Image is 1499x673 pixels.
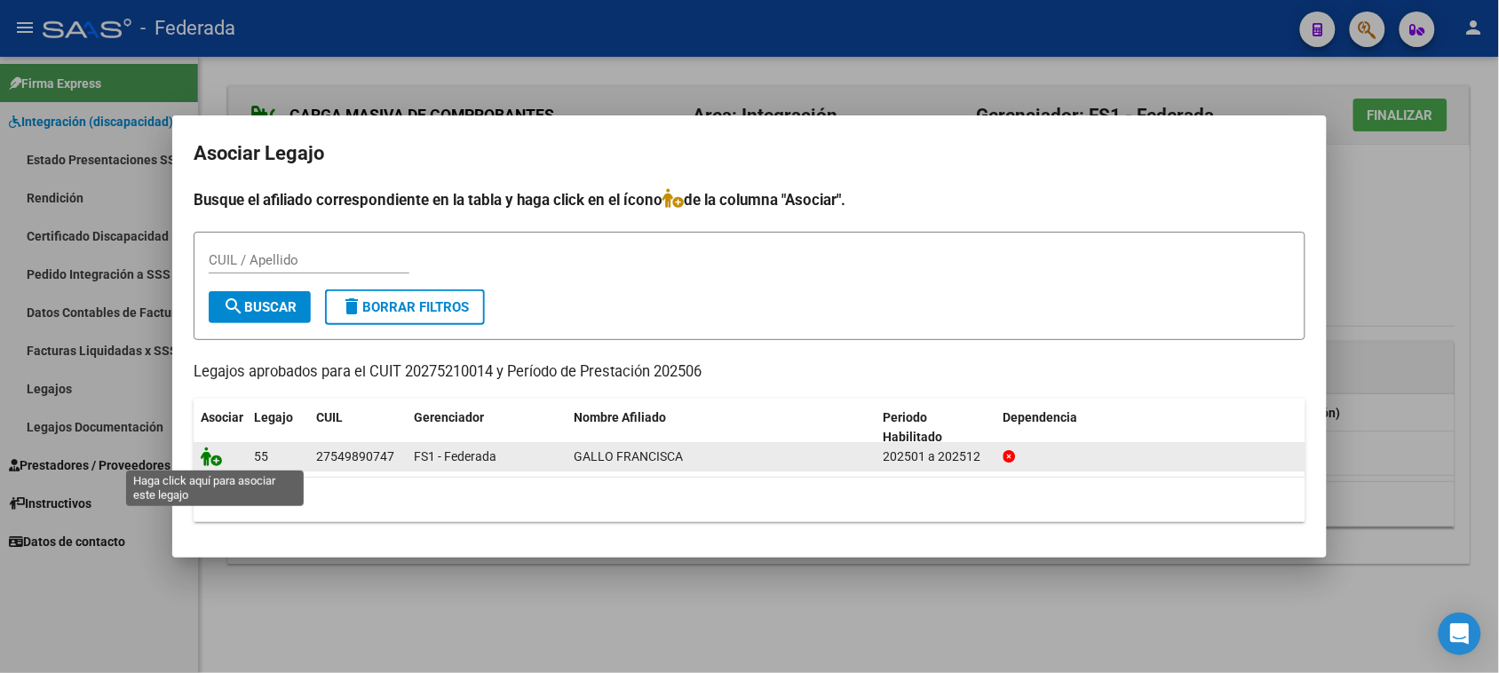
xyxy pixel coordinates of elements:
button: Buscar [209,291,311,323]
span: Asociar [201,410,243,424]
span: CUIL [316,410,343,424]
span: Nombre Afiliado [574,410,666,424]
div: Open Intercom Messenger [1439,613,1481,655]
h2: Asociar Legajo [194,137,1305,170]
datatable-header-cell: Gerenciador [407,399,567,457]
datatable-header-cell: Legajo [247,399,309,457]
button: Borrar Filtros [325,289,485,325]
datatable-header-cell: Periodo Habilitado [876,399,996,457]
span: Gerenciador [414,410,484,424]
span: GALLO FRANCISCA [574,449,683,463]
datatable-header-cell: Nombre Afiliado [567,399,876,457]
div: 202501 a 202512 [884,447,989,467]
datatable-header-cell: CUIL [309,399,407,457]
span: Dependencia [1003,410,1078,424]
mat-icon: delete [341,296,362,317]
div: 27549890747 [316,447,394,467]
span: Borrar Filtros [341,299,469,315]
div: 1 registros [194,478,1305,522]
p: Legajos aprobados para el CUIT 20275210014 y Período de Prestación 202506 [194,361,1305,384]
span: Periodo Habilitado [884,410,943,445]
datatable-header-cell: Dependencia [996,399,1306,457]
mat-icon: search [223,296,244,317]
span: FS1 - Federada [414,449,496,463]
span: Buscar [223,299,297,315]
datatable-header-cell: Asociar [194,399,247,457]
h4: Busque el afiliado correspondiente en la tabla y haga click en el ícono de la columna "Asociar". [194,188,1305,211]
span: 55 [254,449,268,463]
span: Legajo [254,410,293,424]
